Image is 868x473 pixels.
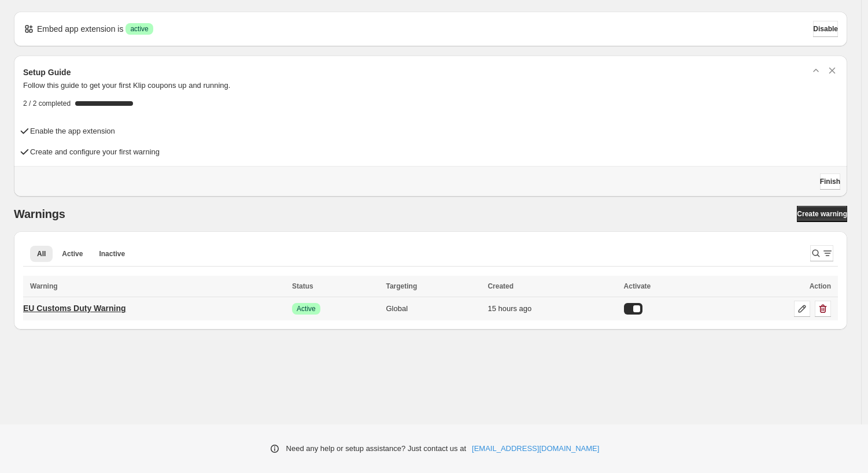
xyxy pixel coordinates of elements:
div: Global [386,303,481,315]
p: Embed app extension is [37,23,123,35]
h3: Setup Guide [23,66,71,78]
div: 15 hours ago [487,303,616,315]
span: Warning [30,282,58,290]
span: Activate [624,282,651,290]
h4: Enable the app extension [30,125,115,137]
span: Created [487,282,514,290]
p: EU Customs Duty Warning [23,302,126,314]
a: Create warning [797,206,847,222]
span: Create warning [797,209,847,219]
a: [EMAIL_ADDRESS][DOMAIN_NAME] [472,443,599,454]
span: Active [62,249,83,258]
span: Status [292,282,313,290]
span: All [37,249,46,258]
p: Follow this guide to get your first Klip coupons up and running. [23,80,838,91]
span: Finish [820,177,840,186]
h4: Create and configure your first warning [30,146,160,158]
a: EU Customs Duty Warning [23,299,126,317]
span: Active [297,304,316,313]
span: Inactive [99,249,125,258]
button: Finish [820,173,840,190]
span: Targeting [386,282,417,290]
button: Disable [813,21,838,37]
span: Disable [813,24,838,34]
button: Search and filter results [810,245,833,261]
span: Action [810,282,831,290]
span: active [130,24,148,34]
span: 2 / 2 completed [23,99,71,108]
h2: Warnings [14,207,65,221]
